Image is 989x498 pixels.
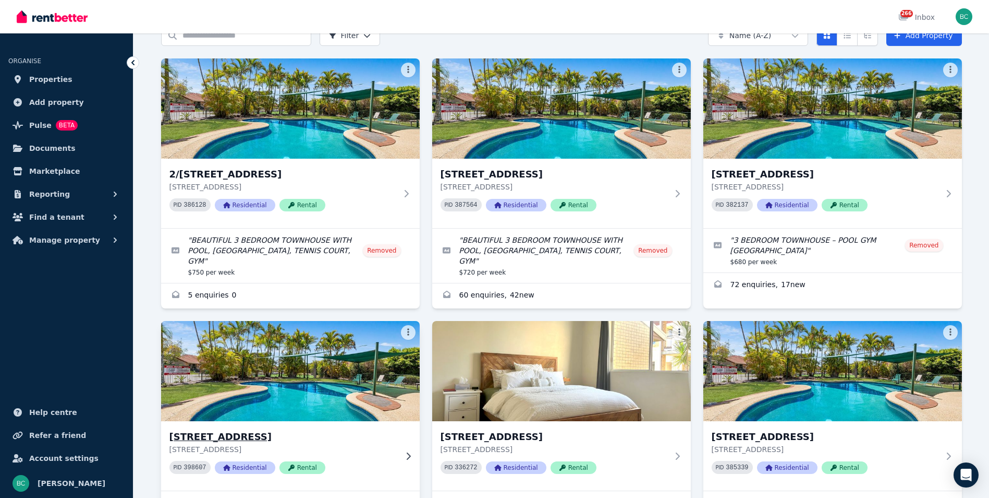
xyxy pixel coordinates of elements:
[29,96,84,109] span: Add property
[8,92,125,113] a: Add property
[441,182,668,192] p: [STREET_ADDRESS]
[703,321,962,421] img: 15/171-179 Coombabah Rd, Runaway Bay
[703,58,962,159] img: 8/171-179 Coombabah Rd, Runaway Bay
[822,199,868,211] span: Rental
[486,461,546,474] span: Residential
[455,201,477,209] code: 387564
[886,25,962,46] a: Add Property
[13,475,29,492] img: Ben Cooke
[29,188,70,200] span: Reporting
[432,321,691,491] a: 14/43 North Street, Southport[STREET_ADDRESS][STREET_ADDRESS]PID 336272ResidentialRental
[703,321,962,491] a: 15/171-179 Coombabah Rd, Runaway Bay[STREET_ADDRESS][STREET_ADDRESS]PID 385339ResidentialRental
[328,30,359,41] span: Filter
[432,283,691,309] a: Enquiries for 5/171-179 Coombabah Rd, Runaway Bay
[672,63,687,77] button: More options
[757,461,817,474] span: Residential
[703,58,962,228] a: 8/171-179 Coombabah Rd, Runaway Bay[STREET_ADDRESS][STREET_ADDRESS]PID 382137ResidentialRental
[943,63,958,77] button: More options
[279,461,325,474] span: Rental
[29,73,72,86] span: Properties
[712,444,939,455] p: [STREET_ADDRESS]
[712,182,939,192] p: [STREET_ADDRESS]
[857,25,878,46] button: Expanded list view
[943,325,958,340] button: More options
[29,211,84,223] span: Find a tenant
[816,25,837,46] button: Card view
[174,465,182,470] small: PID
[716,465,724,470] small: PID
[29,234,100,246] span: Manage property
[822,461,868,474] span: Rental
[672,325,687,340] button: More options
[726,201,748,209] code: 382137
[161,321,420,491] a: 11/171-179 Coombabah Rd, Runaway Bay[STREET_ADDRESS][STREET_ADDRESS]PID 398607ResidentialRental
[712,167,939,182] h3: [STREET_ADDRESS]
[8,57,41,65] span: ORGANISE
[17,9,88,25] img: RentBetter
[432,229,691,283] a: Edit listing: BEAUTIFUL 3 BEDROOM TOWNHOUSE WITH POOL, SAUNA, TENNIS COURT, GYM
[161,229,420,283] a: Edit listing: BEAUTIFUL 3 BEDROOM TOWNHOUSE WITH POOL, SAUNA, TENNIS COURT, GYM
[837,25,858,46] button: Compact list view
[8,448,125,469] a: Account settings
[29,406,77,419] span: Help centre
[56,120,78,131] span: BETA
[279,199,325,211] span: Rental
[8,425,125,446] a: Refer a friend
[551,461,596,474] span: Rental
[8,138,125,159] a: Documents
[8,69,125,90] a: Properties
[29,142,76,155] span: Documents
[816,25,878,46] div: View options
[432,58,691,228] a: 5/171-179 Coombabah Rd, Runaway Bay[STREET_ADDRESS][STREET_ADDRESS]PID 387564ResidentialRental
[551,199,596,211] span: Rental
[8,402,125,423] a: Help centre
[726,464,748,471] code: 385339
[320,25,381,46] button: Filter
[954,463,979,488] div: Open Intercom Messenger
[174,202,182,208] small: PID
[956,8,972,25] img: Ben Cooke
[29,119,52,132] span: Pulse
[712,430,939,444] h3: [STREET_ADDRESS]
[29,429,86,442] span: Refer a friend
[38,477,105,490] span: [PERSON_NAME]
[161,58,420,228] a: 2/171-179 Coombabah Rd, Runaway Bay2/[STREET_ADDRESS][STREET_ADDRESS]PID 386128ResidentialRental
[161,58,420,159] img: 2/171-179 Coombabah Rd, Runaway Bay
[716,202,724,208] small: PID
[432,58,691,159] img: 5/171-179 Coombabah Rd, Runaway Bay
[161,283,420,309] a: Enquiries for 2/171-179 Coombabah Rd, Runaway Bay
[8,207,125,228] button: Find a tenant
[8,230,125,251] button: Manage property
[169,430,397,444] h3: [STREET_ADDRESS]
[169,182,397,192] p: [STREET_ADDRESS]
[401,63,416,77] button: More options
[184,464,206,471] code: 398607
[215,461,275,474] span: Residential
[8,184,125,205] button: Reporting
[169,444,397,455] p: [STREET_ADDRESS]
[29,165,80,177] span: Marketplace
[703,273,962,298] a: Enquiries for 8/171-179 Coombabah Rd, Runaway Bay
[29,452,99,465] span: Account settings
[441,444,668,455] p: [STREET_ADDRESS]
[729,30,772,41] span: Name (A-Z)
[708,25,808,46] button: Name (A-Z)
[215,199,275,211] span: Residential
[169,167,397,182] h3: 2/[STREET_ADDRESS]
[441,430,668,444] h3: [STREET_ADDRESS]
[8,161,125,182] a: Marketplace
[184,201,206,209] code: 386128
[757,199,817,211] span: Residential
[445,465,453,470] small: PID
[8,115,125,136] a: PulseBETA
[432,321,691,421] img: 14/43 North Street, Southport
[898,12,935,22] div: Inbox
[455,464,477,471] code: 336272
[486,199,546,211] span: Residential
[445,202,453,208] small: PID
[703,229,962,272] a: Edit listing: 3 BEDROOM TOWNHOUSE – POOL GYM SAUNA TENNIS COURT
[401,325,416,340] button: More options
[441,167,668,182] h3: [STREET_ADDRESS]
[900,10,913,17] span: 266
[154,318,426,424] img: 11/171-179 Coombabah Rd, Runaway Bay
